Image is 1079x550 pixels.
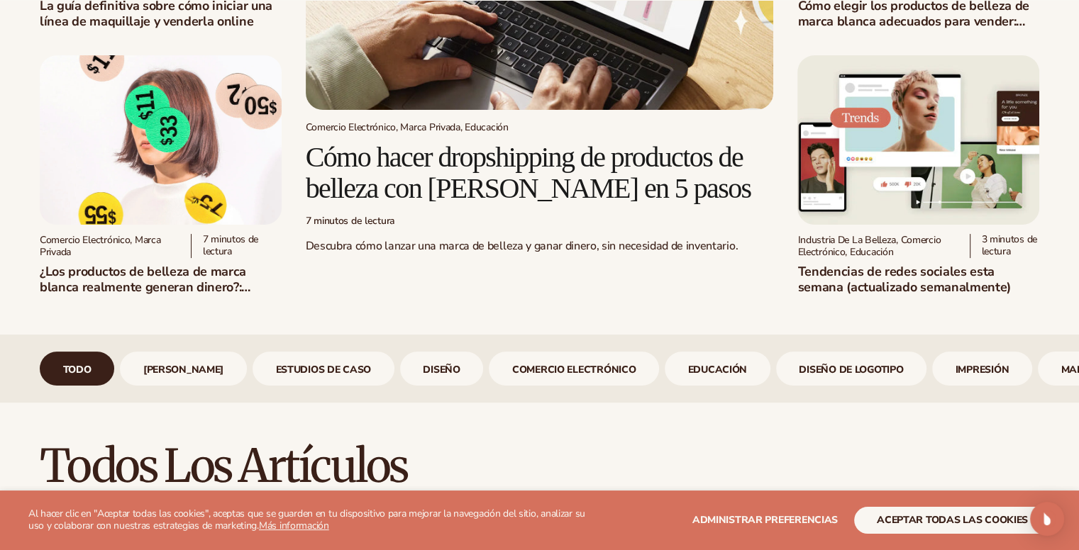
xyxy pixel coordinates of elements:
a: Rentabilidad de las empresas de marca blanca Comercio electrónico, marca privada 7 minutos de lec... [40,55,282,294]
a: Más información [259,519,329,532]
button: aceptar todas las cookies [854,507,1051,534]
div: 4 / 9 [400,352,484,386]
font: diseño [423,363,460,376]
font: 7 minutos de lectura [306,214,395,228]
a: diseño de logotipo [776,352,926,386]
div: 7 / 9 [776,352,926,386]
font: Todos los artículos [40,437,407,494]
font: Al hacer clic en "Aceptar todas las cookies", aceptas que se guarden en tu dispositivo para mejor... [28,507,585,532]
font: Comercio electrónico, marca privada [40,233,160,259]
a: Todo [40,352,114,386]
a: estudios de caso [253,352,394,386]
font: Tendencias de redes sociales esta semana (actualizado semanalmente) [797,263,1010,296]
img: Tendencias de redes sociales esta semana (actualizado semanalmente) [797,55,1039,224]
a: [PERSON_NAME] [120,352,247,386]
a: comercio electrónico [489,352,659,386]
div: 5 / 9 [489,352,659,386]
font: Todo [63,363,92,376]
font: Educación [688,363,747,376]
font: comercio electrónico [512,363,636,376]
font: Cómo hacer dropshipping de productos de belleza con [PERSON_NAME] en 5 pasos [306,141,751,204]
font: ¿Los productos de belleza de marca blanca realmente generan dinero?: Análisis de rentabilidad [40,263,250,311]
div: 2 / 9 [120,352,247,386]
font: Descubra cómo lanzar una marca de belleza y ganar dinero, sin necesidad de inventario. [306,238,738,254]
div: 8 / 9 [932,352,1032,386]
div: 3 / 9 [253,352,394,386]
a: Tendencias de redes sociales esta semana (actualizado semanalmente) Industria de la belleza, come... [797,55,1039,294]
font: 7 minutos de lectura [203,232,258,258]
font: aceptar todas las cookies [877,513,1028,527]
div: Open Intercom Messenger [1030,502,1064,536]
img: Rentabilidad de las empresas de marca blanca [40,55,282,224]
a: impresión [932,352,1032,386]
button: Administrar preferencias [692,507,838,534]
div: 1 / 9 [40,352,114,386]
font: estudios de caso [275,363,371,376]
font: [PERSON_NAME] [143,363,223,376]
a: diseño [400,352,484,386]
font: impresión [956,363,1009,376]
div: 6 / 9 [665,352,770,386]
font: 3 minutos de lectura [982,232,1037,258]
font: Comercio electrónico, marca privada, educación [306,120,509,134]
a: Educación [665,352,770,386]
font: Administrar preferencias [692,513,838,527]
font: diseño de logotipo [799,363,903,376]
font: Industria de la belleza, comercio electrónico, educación [797,233,941,259]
